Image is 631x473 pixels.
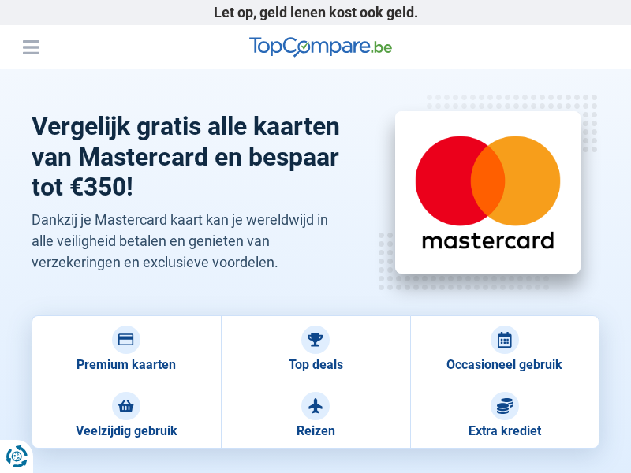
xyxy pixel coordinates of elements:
img: Occasioneel gebruik [497,332,513,348]
img: TopCompare [249,37,392,58]
a: Reizen Reizen [221,382,410,449]
p: Dankzij je Mastercard kaart kan je wereldwijd in alle veiligheid betalen en genieten van verzeker... [32,209,353,273]
img: Veelzijdig gebruik [118,398,134,414]
img: Mastercard kaarten [395,111,581,274]
img: Reizen [308,398,323,414]
a: Top deals Top deals [221,315,410,382]
h1: Vergelijk gratis alle kaarten van Mastercard en bespaar tot €350! [32,111,353,202]
p: Let op, geld lenen kost ook geld. [32,4,599,21]
img: Extra krediet [497,398,513,414]
img: Top deals [308,332,323,348]
a: Extra krediet Extra krediet [410,382,599,449]
button: Menu [19,35,43,59]
a: Occasioneel gebruik Occasioneel gebruik [410,315,599,382]
a: Veelzijdig gebruik Veelzijdig gebruik [32,382,221,449]
img: Premium kaarten [118,332,134,348]
a: Premium kaarten Premium kaarten [32,315,221,382]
